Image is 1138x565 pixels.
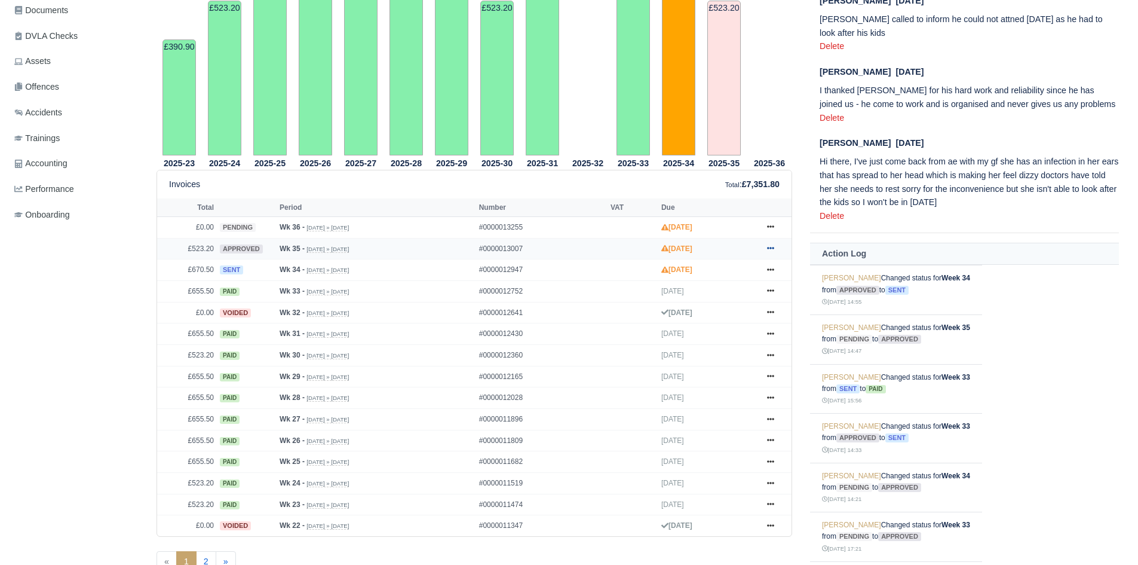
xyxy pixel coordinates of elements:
strong: Wk 33 - [280,287,305,295]
td: Changed status for from to [810,512,982,562]
td: #0000011474 [476,494,608,515]
strong: Wk 34 - [280,265,305,274]
strong: Week 33 [941,422,970,430]
strong: £7,351.80 [742,179,780,189]
small: [DATE] » [DATE] [306,331,349,338]
td: £655.50 [157,281,217,303]
a: [PERSON_NAME] [822,472,881,480]
small: [DATE] » [DATE] [306,438,349,445]
span: pending [836,335,872,344]
h6: Invoices [169,179,200,190]
td: £0.00 [157,302,217,323]
span: approved [878,335,921,344]
strong: [DATE] [661,521,692,530]
span: [DATE] [661,500,684,509]
span: [DATE] [661,351,684,359]
span: Assets [14,54,51,68]
a: Assets [10,50,142,73]
td: #0000013007 [476,238,608,259]
td: £655.50 [157,430,217,451]
a: Accounting [10,152,142,175]
td: Changed status for from to [810,463,982,512]
span: [PERSON_NAME] [820,67,891,77]
strong: Week 33 [941,373,970,381]
small: [DATE] » [DATE] [306,395,349,402]
th: 2025-36 [747,156,792,170]
p: Hi there, I've just come back from ae with my gf she has an infection in her ears that has spread... [820,155,1119,209]
td: £655.50 [157,387,217,409]
a: Delete [820,211,844,221]
td: £655.50 [157,409,217,430]
small: [DATE] » [DATE] [306,310,349,317]
span: approved [220,245,263,254]
a: DVLA Checks [10,25,142,48]
small: [DATE] » [DATE] [306,416,349,423]
strong: [DATE] [661,265,692,274]
strong: Wk 27 - [280,415,305,423]
span: Offences [14,80,59,94]
small: [DATE] 17:21 [822,545,861,552]
a: Accidents [10,101,142,124]
strong: Wk 25 - [280,457,305,466]
th: 2025-23 [157,156,202,170]
th: 2025-24 [202,156,247,170]
td: £655.50 [157,366,217,387]
td: Changed status for from to [810,315,982,365]
small: [DATE] » [DATE] [306,374,349,381]
th: 2025-32 [565,156,611,170]
td: #0000013255 [476,217,608,239]
td: #0000011809 [476,430,608,451]
td: £0.00 [157,515,217,536]
span: Accounting [14,157,68,170]
span: sent [836,384,860,393]
th: 2025-31 [520,156,565,170]
td: #0000011347 [476,515,608,536]
th: 2025-28 [384,156,429,170]
td: £655.50 [157,323,217,345]
span: [DATE] [661,457,684,466]
th: Due [658,198,756,216]
span: [DATE] [661,372,684,381]
span: approved [878,532,921,541]
td: £523.20 [157,494,217,515]
th: 2025-30 [474,156,520,170]
strong: Wk 28 - [280,393,305,402]
td: £523.20 [707,1,741,155]
div: [DATE] [820,136,1119,150]
span: paid [220,288,240,296]
td: £390.90 [162,39,196,155]
strong: [DATE] [661,223,692,231]
small: [DATE] » [DATE] [306,459,349,466]
span: paid [220,352,240,360]
span: paid [220,373,240,381]
td: Changed status for from to [810,265,982,315]
span: pending [220,223,256,232]
p: [PERSON_NAME] called to inform he could not attned [DATE] as he had to look after his kids [820,13,1119,40]
th: 2025-35 [701,156,747,170]
iframe: Chat Widget [923,426,1138,565]
th: VAT [608,198,658,216]
strong: Week 35 [941,323,970,332]
strong: Wk 29 - [280,372,305,381]
th: 2025-29 [429,156,474,170]
span: [DATE] [661,329,684,338]
td: #0000012028 [476,387,608,409]
th: 2025-25 [247,156,293,170]
div: : [725,178,780,191]
td: #0000012947 [476,259,608,281]
div: [DATE] [820,65,1119,79]
small: [DATE] 15:56 [822,397,861,404]
small: [DATE] » [DATE] [306,502,349,509]
a: [PERSON_NAME] [822,521,881,529]
td: #0000012360 [476,345,608,367]
p: I thanked [PERSON_NAME] for his hard work and reliability since he has joined us - he come to wor... [820,84,1119,111]
td: £655.50 [157,451,217,473]
td: £523.20 [480,1,514,155]
span: [DATE] [661,393,684,402]
span: pending [836,483,872,492]
strong: Wk 23 - [280,500,305,509]
strong: Wk 36 - [280,223,305,231]
small: [DATE] » [DATE] [306,523,349,530]
small: [DATE] 14:47 [822,347,861,354]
